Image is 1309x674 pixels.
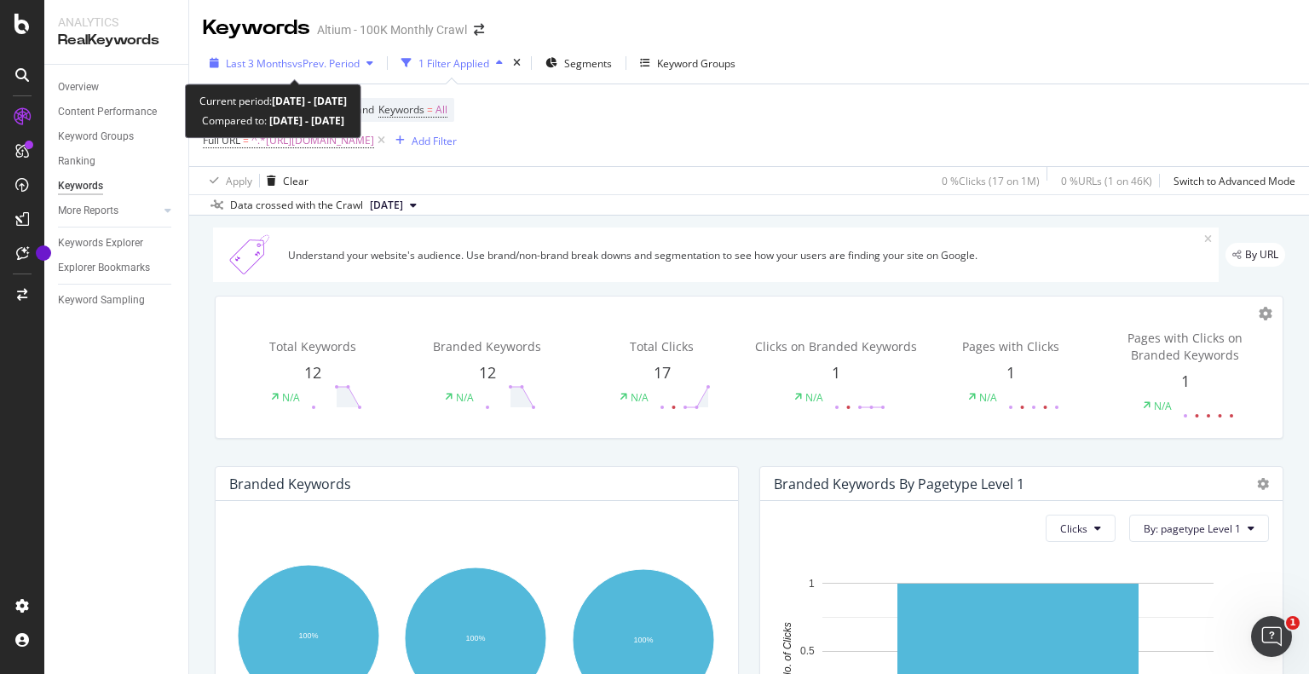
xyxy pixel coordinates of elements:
span: Total Clicks [630,338,694,354]
span: Branded Keywords [433,338,541,354]
button: Clicks [1046,515,1116,542]
div: Keyword Groups [58,128,134,146]
span: Total Keywords [269,338,356,354]
div: Branded Keywords [229,475,351,493]
div: Keyword Groups [657,56,735,71]
img: Xn5yXbTLC6GvtKIoinKAiP4Hm0QJ922KvQwAAAAASUVORK5CYII= [220,234,281,275]
b: [DATE] - [DATE] [267,113,344,128]
div: Apply [226,174,252,188]
span: 1 [832,362,840,383]
div: Current period: [199,91,347,111]
div: Keywords Explorer [58,234,143,252]
div: Analytics [58,14,175,31]
div: N/A [1154,399,1172,413]
div: 0 % Clicks ( 17 on 1M ) [942,174,1040,188]
button: 1 Filter Applied [395,49,510,77]
div: Ranking [58,153,95,170]
span: and [356,102,374,117]
span: 1 [1286,616,1300,630]
a: Ranking [58,153,176,170]
iframe: Intercom live chat [1251,616,1292,657]
div: Keywords [58,177,103,195]
div: N/A [805,390,823,405]
div: Branded Keywords By pagetype Level 1 [774,475,1024,493]
span: Keywords [378,102,424,117]
button: Switch to Advanced Mode [1167,167,1295,194]
a: Keyword Sampling [58,291,176,309]
div: Content Performance [58,103,157,121]
button: By: pagetype Level 1 [1129,515,1269,542]
span: Clicks [1060,521,1087,536]
button: Last 3 MonthsvsPrev. Period [203,49,380,77]
text: 1 [809,578,815,590]
div: N/A [979,390,997,405]
span: By: pagetype Level 1 [1144,521,1241,536]
div: Compared to: [202,111,344,130]
span: 2025 Aug. 23rd [370,198,403,213]
div: More Reports [58,202,118,220]
button: Keyword Groups [633,49,742,77]
div: times [510,55,524,72]
a: Keywords [58,177,176,195]
div: Data crossed with the Crawl [230,198,363,213]
div: Clear [283,174,309,188]
button: Clear [260,167,309,194]
div: RealKeywords [58,31,175,50]
span: ^.*[URL][DOMAIN_NAME] [251,129,374,153]
span: Segments [564,56,612,71]
button: Apply [203,167,252,194]
text: 0.5 [800,646,815,658]
text: 100% [299,631,319,640]
div: Tooltip anchor [36,245,51,261]
div: Overview [58,78,99,96]
a: Overview [58,78,176,96]
div: Understand your website's audience. Use brand/non-brand break downs and segmentation to see how y... [288,248,1204,262]
a: Keywords Explorer [58,234,176,252]
div: N/A [631,390,649,405]
button: [DATE] [363,195,424,216]
a: Keyword Groups [58,128,176,146]
div: arrow-right-arrow-left [474,24,484,36]
span: 12 [304,362,321,383]
span: 1 [1181,371,1190,391]
span: vs Prev. Period [292,56,360,71]
div: Explorer Bookmarks [58,259,150,277]
span: 12 [479,362,496,383]
span: Full URL [203,133,240,147]
button: Segments [539,49,619,77]
span: = [243,133,249,147]
div: Switch to Advanced Mode [1173,174,1295,188]
div: N/A [282,390,300,405]
span: By URL [1245,250,1278,260]
span: 17 [654,362,671,383]
span: Pages with Clicks on Branded Keywords [1127,330,1243,363]
button: Add Filter [389,130,457,151]
text: 100% [466,634,486,642]
span: All [435,98,447,122]
text: 100% [633,636,653,644]
div: 1 Filter Applied [418,56,489,71]
div: Add Filter [412,134,457,148]
span: 1 [1006,362,1015,383]
div: 0 % URLs ( 1 on 46K ) [1061,174,1152,188]
div: Keywords [203,14,310,43]
div: N/A [456,390,474,405]
b: [DATE] - [DATE] [272,94,347,108]
div: Keyword Sampling [58,291,145,309]
span: Clicks on Branded Keywords [755,338,917,354]
a: Explorer Bookmarks [58,259,176,277]
div: legacy label [1225,243,1285,267]
span: = [427,102,433,117]
span: Last 3 Months [226,56,292,71]
a: More Reports [58,202,159,220]
a: Content Performance [58,103,176,121]
div: Altium - 100K Monthly Crawl [317,21,467,38]
span: Pages with Clicks [962,338,1059,354]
